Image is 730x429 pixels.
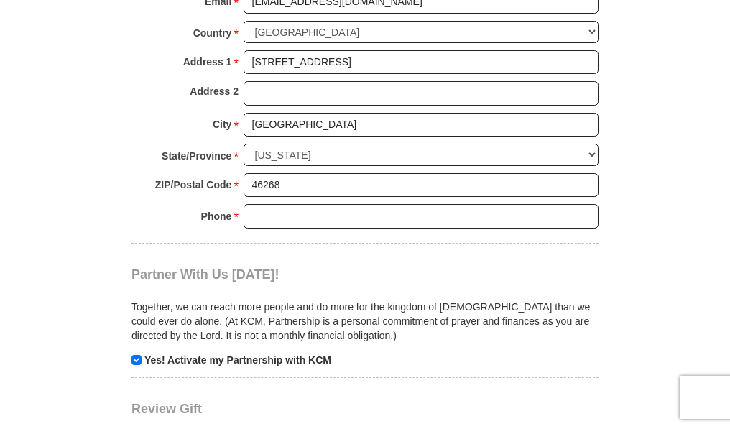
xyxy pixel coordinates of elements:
[131,267,279,282] span: Partner With Us [DATE]!
[183,52,232,72] strong: Address 1
[162,146,231,166] strong: State/Province
[131,300,599,343] p: Together, we can reach more people and do more for the kingdom of [DEMOGRAPHIC_DATA] than we coul...
[155,175,232,195] strong: ZIP/Postal Code
[213,114,231,134] strong: City
[144,354,331,366] strong: Yes! Activate my Partnership with KCM
[193,23,232,43] strong: Country
[201,206,232,226] strong: Phone
[190,81,239,101] strong: Address 2
[131,402,202,416] span: Review Gift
